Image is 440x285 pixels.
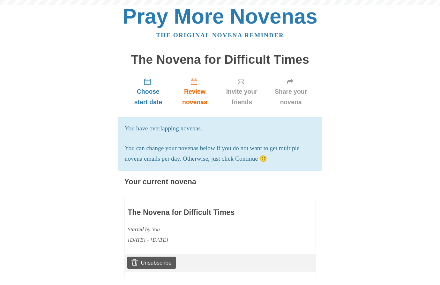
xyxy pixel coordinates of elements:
a: Invite your friends [218,73,266,111]
a: Unsubscribe [127,257,175,269]
span: Review novenas [178,86,211,107]
span: Choose start date [131,86,166,107]
h3: The Novena for Difficult Times [128,208,275,217]
p: You have overlapping novenas. [125,123,316,134]
a: Choose start date [124,73,172,111]
a: Share your novena [266,73,316,111]
p: You can change your novenas below if you do not want to get multiple novena emails per day. Other... [125,143,316,164]
h1: The Novena for Difficult Times [124,53,316,67]
a: The original novena reminder [156,32,284,39]
a: Pray More Novenas [123,4,317,28]
div: Started by You [128,224,275,235]
h3: Your current novena [124,178,316,190]
a: Review novenas [172,73,217,111]
div: [DATE] - [DATE] [128,235,275,245]
span: Share your novena [272,86,309,107]
span: Invite your friends [224,86,260,107]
